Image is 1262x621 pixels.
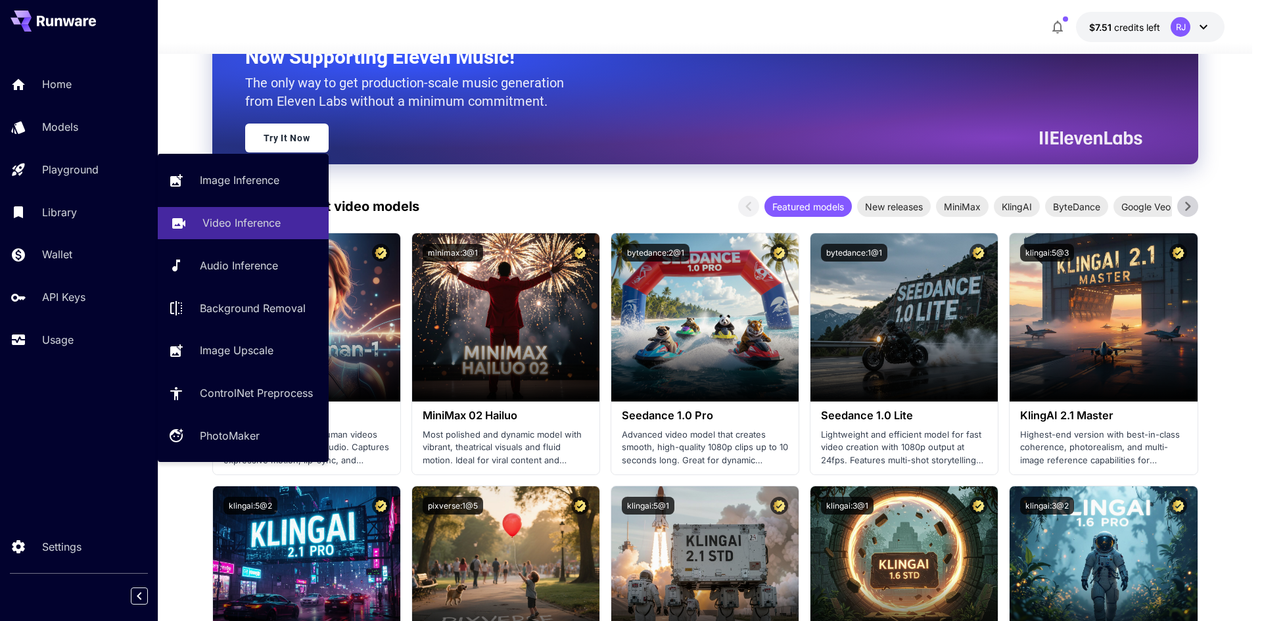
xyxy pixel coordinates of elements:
[42,539,82,555] p: Settings
[1113,200,1179,214] span: Google Veo
[857,200,931,214] span: New releases
[821,409,987,422] h3: Seedance 1.0 Lite
[1020,409,1186,422] h3: KlingAI 2.1 Master
[423,428,589,467] p: Most polished and dynamic model with vibrant, theatrical visuals and fluid motion. Ideal for vira...
[42,332,74,348] p: Usage
[1010,233,1197,402] img: alt
[245,124,329,152] a: Try It Now
[821,244,887,262] button: bytedance:1@1
[158,292,329,324] a: Background Removal
[1076,12,1225,42] button: $7.50881
[42,162,99,177] p: Playground
[970,244,987,262] button: Certified Model – Vetted for best performance and includes a commercial license.
[423,409,589,422] h3: MiniMax 02 Hailuo
[994,200,1040,214] span: KlingAI
[821,497,874,515] button: klingai:3@1
[1169,497,1187,515] button: Certified Model – Vetted for best performance and includes a commercial license.
[1020,428,1186,467] p: Highest-end version with best-in-class coherence, photorealism, and multi-image reference capabil...
[42,289,85,305] p: API Keys
[131,587,148,605] button: Collapse sidebar
[200,342,273,358] p: Image Upscale
[245,74,574,110] p: The only way to get production-scale music generation from Eleven Labs without a minimum commitment.
[1089,20,1160,34] div: $7.50881
[821,428,987,467] p: Lightweight and efficient model for fast video creation with 1080p output at 24fps. Features mult...
[936,200,989,214] span: MiniMax
[423,244,483,262] button: minimax:3@1
[622,409,788,422] h3: Seedance 1.0 Pro
[200,300,306,316] p: Background Removal
[141,584,158,608] div: Collapse sidebar
[764,200,852,214] span: Featured models
[200,428,260,444] p: PhotoMaker
[202,215,281,231] p: Video Inference
[1020,244,1074,262] button: klingai:5@3
[1020,497,1074,515] button: klingai:3@2
[158,164,329,196] a: Image Inference
[200,172,279,188] p: Image Inference
[158,420,329,452] a: PhotoMaker
[412,233,599,402] img: alt
[1045,200,1108,214] span: ByteDance
[1114,22,1160,33] span: credits left
[372,244,390,262] button: Certified Model – Vetted for best performance and includes a commercial license.
[372,497,390,515] button: Certified Model – Vetted for best performance and includes a commercial license.
[571,497,589,515] button: Certified Model – Vetted for best performance and includes a commercial license.
[158,377,329,409] a: ControlNet Preprocess
[622,497,674,515] button: klingai:5@1
[158,207,329,239] a: Video Inference
[158,334,329,367] a: Image Upscale
[42,119,78,135] p: Models
[970,497,987,515] button: Certified Model – Vetted for best performance and includes a commercial license.
[1171,17,1190,37] div: RJ
[571,244,589,262] button: Certified Model – Vetted for best performance and includes a commercial license.
[611,233,799,402] img: alt
[42,76,72,92] p: Home
[770,497,788,515] button: Certified Model – Vetted for best performance and includes a commercial license.
[223,497,277,515] button: klingai:5@2
[810,233,998,402] img: alt
[1089,22,1114,33] span: $7.51
[1169,244,1187,262] button: Certified Model – Vetted for best performance and includes a commercial license.
[42,246,72,262] p: Wallet
[423,497,483,515] button: pixverse:1@5
[245,45,1133,70] h2: Now Supporting Eleven Music!
[770,244,788,262] button: Certified Model – Vetted for best performance and includes a commercial license.
[622,244,689,262] button: bytedance:2@1
[200,385,313,401] p: ControlNet Preprocess
[42,204,77,220] p: Library
[200,258,278,273] p: Audio Inference
[158,250,329,282] a: Audio Inference
[622,428,788,467] p: Advanced video model that creates smooth, high-quality 1080p clips up to 10 seconds long. Great f...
